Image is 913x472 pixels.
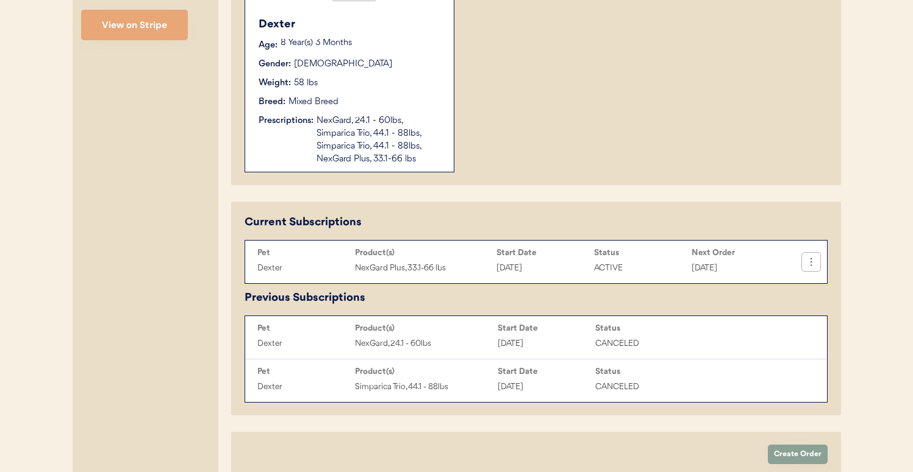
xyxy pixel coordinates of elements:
[294,77,318,90] div: 58 lbs
[498,367,589,376] div: Start Date
[281,39,442,48] p: 8 Year(s) 3 Months
[259,39,277,52] div: Age:
[595,367,687,376] div: Status
[692,261,783,275] div: [DATE]
[498,337,589,351] div: [DATE]
[259,77,291,90] div: Weight:
[245,214,362,231] div: Current Subscriptions
[257,337,349,351] div: Dexter
[259,96,285,108] div: Breed:
[692,248,783,258] div: Next Order
[355,367,492,376] div: Product(s)
[355,380,492,394] div: Simparica Trio, 44.1 - 88lbs
[355,261,490,275] div: NexGard Plus, 33.1-66 lbs
[355,337,492,351] div: NexGard, 24.1 - 60lbs
[496,248,588,258] div: Start Date
[257,367,349,376] div: Pet
[498,323,589,333] div: Start Date
[257,380,349,394] div: Dexter
[259,58,291,71] div: Gender:
[355,323,492,333] div: Product(s)
[595,323,687,333] div: Status
[257,261,349,275] div: Dexter
[245,290,365,306] div: Previous Subscriptions
[257,323,349,333] div: Pet
[355,248,490,258] div: Product(s)
[294,58,392,71] div: [DEMOGRAPHIC_DATA]
[81,10,188,40] button: View on Stripe
[259,114,313,127] div: Prescriptions:
[595,337,687,351] div: CANCELED
[288,96,338,108] div: Mixed Breed
[259,16,442,33] div: Dexter
[595,380,687,394] div: CANCELED
[498,380,589,394] div: [DATE]
[594,261,686,275] div: ACTIVE
[768,445,828,464] button: Create Order
[257,248,349,258] div: Pet
[594,248,686,258] div: Status
[496,261,588,275] div: [DATE]
[317,114,442,166] div: NexGard, 24.1 - 60lbs, Simparica Trio, 44.1 - 88lbs, Simparica Trio, 44.1 - 88lbs, NexGard Plus, ...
